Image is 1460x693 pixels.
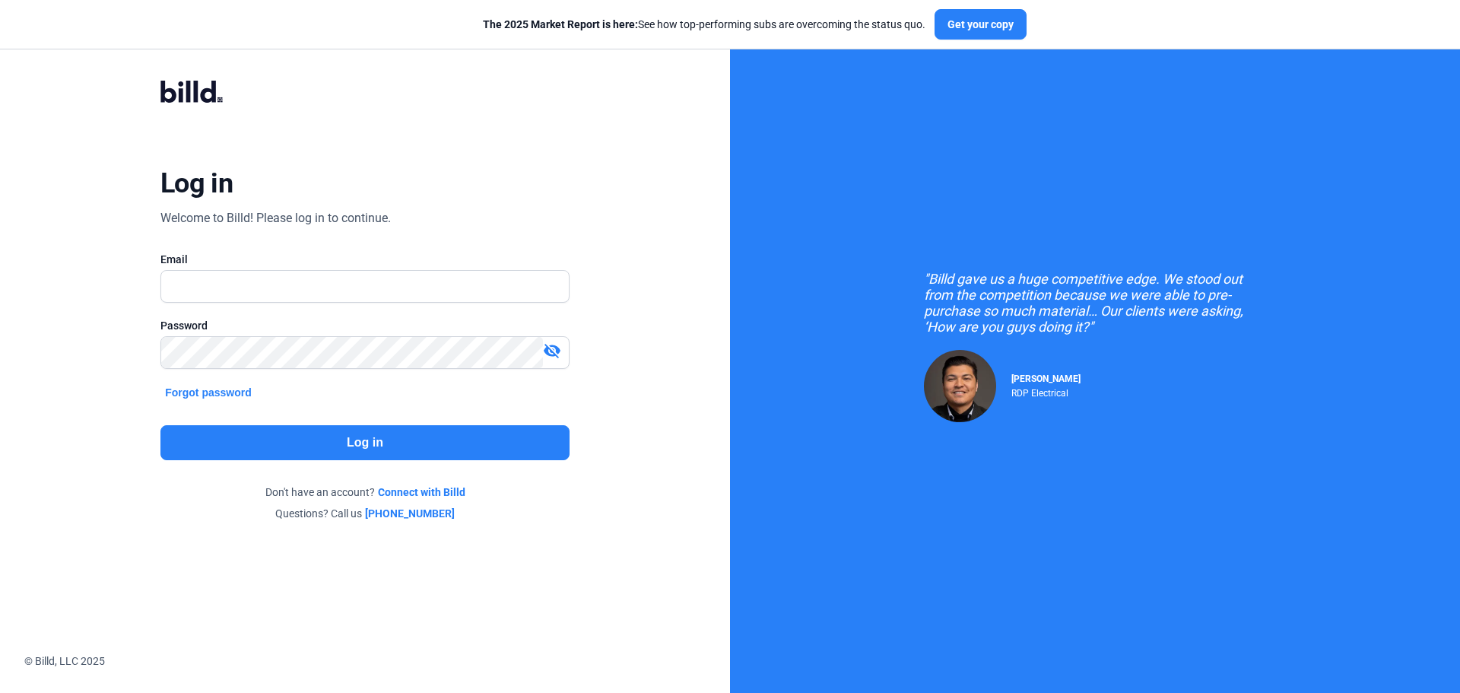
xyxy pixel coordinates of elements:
button: Forgot password [160,384,256,401]
button: Log in [160,425,570,460]
div: Password [160,318,570,333]
div: RDP Electrical [1011,384,1081,399]
div: See how top-performing subs are overcoming the status quo. [483,17,925,32]
div: Email [160,252,570,267]
span: [PERSON_NAME] [1011,374,1081,384]
button: Get your copy [935,9,1027,40]
div: Don't have an account? [160,485,570,500]
a: Connect with Billd [378,485,465,500]
div: Log in [160,167,233,200]
img: Raul Pacheco [924,350,996,422]
a: [PHONE_NUMBER] [365,506,455,521]
mat-icon: visibility_off [543,342,561,360]
span: The 2025 Market Report is here: [483,18,638,30]
div: Welcome to Billd! Please log in to continue. [160,209,391,227]
div: "Billd gave us a huge competitive edge. We stood out from the competition because we were able to... [924,271,1266,335]
div: Questions? Call us [160,506,570,521]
